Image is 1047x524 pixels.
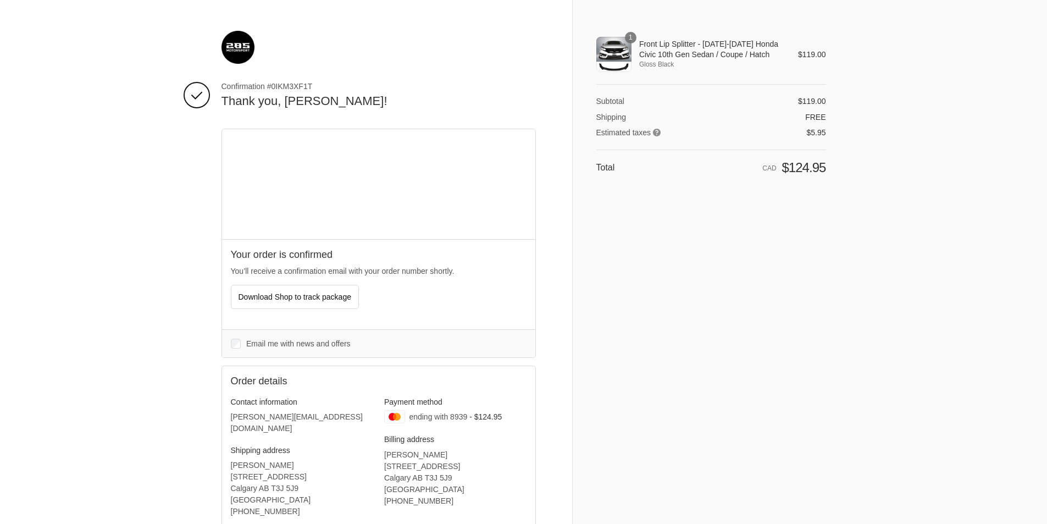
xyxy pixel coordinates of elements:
[596,37,631,72] img: Front Lip Splitter - 2016-2021 Honda Civic 10th Gen Sedan / Coupe / Hatch - Gloss Black
[798,50,826,59] span: $119.00
[806,128,826,137] span: $5.95
[639,59,783,69] span: Gloss Black
[221,93,536,109] h2: Thank you, [PERSON_NAME]!
[231,375,379,388] h2: Order details
[596,163,615,172] span: Total
[409,412,467,421] span: ending with 8939
[222,129,535,239] div: Google map displaying pin point of shipping address: Calgary, Alberta
[231,249,527,261] h2: Your order is confirmed
[221,81,536,91] span: Confirmation #0IKM3XF1T
[231,460,373,517] address: [PERSON_NAME] [STREET_ADDRESS] Calgary AB T3J 5J9 [GEOGRAPHIC_DATA] ‎[PHONE_NUMBER]
[231,412,363,433] bdo: [PERSON_NAME][EMAIL_ADDRESS][DOMAIN_NAME]
[231,397,373,407] h3: Contact information
[231,445,373,455] h3: Shipping address
[625,32,636,43] span: 1
[384,434,527,444] h3: Billing address
[762,164,776,172] span: CAD
[805,113,826,122] span: Free
[231,266,527,277] p: You’ll receive a confirmation email with your order number shortly.
[231,285,359,309] button: Download Shop to track package
[639,39,783,59] span: Front Lip Splitter - [DATE]-[DATE] Honda Civic 10th Gen Sedan / Coupe / Hatch
[246,339,351,348] span: Email me with news and offers
[596,96,703,106] th: Subtotal
[239,293,351,301] span: Download Shop to track package
[222,129,536,239] iframe: Google map displaying pin point of shipping address: Calgary, Alberta
[798,97,826,106] span: $119.00
[596,122,703,138] th: Estimated taxes
[596,113,627,122] span: Shipping
[782,160,826,175] span: $124.95
[384,449,527,507] address: [PERSON_NAME] [STREET_ADDRESS] Calgary AB T3J 5J9 [GEOGRAPHIC_DATA] ‎[PHONE_NUMBER]
[384,397,527,407] h3: Payment method
[469,412,502,421] span: - $124.95
[221,31,254,64] img: 285 Motorsport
